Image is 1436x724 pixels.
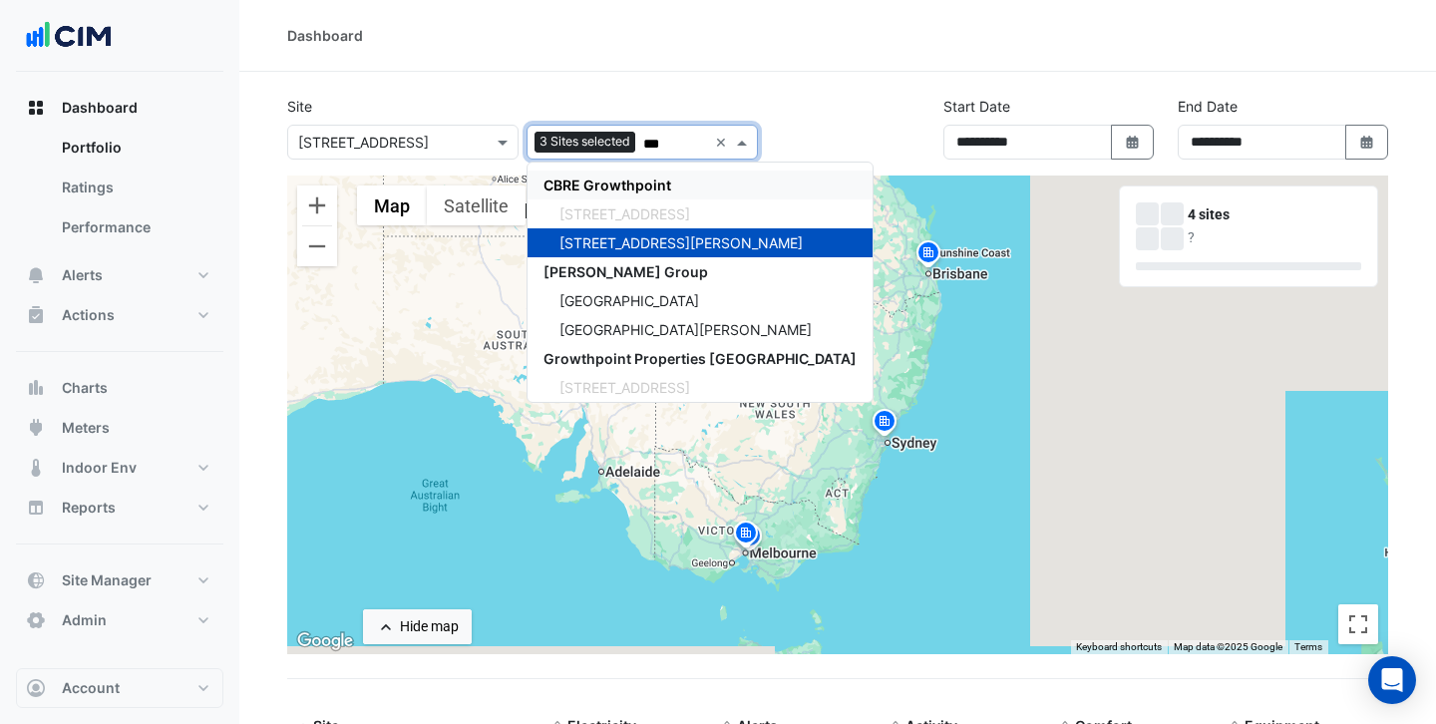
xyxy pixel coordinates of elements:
[1076,640,1162,654] button: Keyboard shortcuts
[16,295,223,335] button: Actions
[26,570,46,590] app-icon: Site Manager
[1294,641,1322,652] a: Terms (opens in new tab)
[24,16,114,56] img: Company Logo
[16,255,223,295] button: Alerts
[16,128,223,255] div: Dashboard
[46,168,223,207] a: Ratings
[62,98,138,118] span: Dashboard
[292,628,358,654] img: Google
[1338,604,1378,644] button: Toggle fullscreen view
[26,418,46,438] app-icon: Meters
[1358,134,1376,151] fa-icon: Select Date
[16,368,223,408] button: Charts
[1124,134,1142,151] fa-icon: Select Date
[297,226,337,266] button: Zoom out
[543,177,671,193] span: CBRE Growthpoint
[912,238,944,273] img: site-pin.svg
[869,407,900,442] img: site-pin.svg
[730,519,762,553] img: site-pin.svg
[62,458,137,478] span: Indoor Env
[1188,227,1361,248] div: ?
[62,418,110,438] span: Meters
[297,185,337,225] button: Zoom in
[559,379,690,396] span: [STREET_ADDRESS]
[1368,656,1416,704] div: Open Intercom Messenger
[16,488,223,528] button: Reports
[62,610,107,630] span: Admin
[1178,96,1238,117] label: End Date
[543,350,857,367] span: Growthpoint Properties [GEOGRAPHIC_DATA]
[26,458,46,478] app-icon: Indoor Env
[559,292,699,309] span: [GEOGRAPHIC_DATA]
[16,448,223,488] button: Indoor Env
[543,263,708,280] span: [PERSON_NAME] Group
[26,498,46,518] app-icon: Reports
[287,96,312,117] label: Site
[427,185,526,225] button: Show satellite imagery
[62,265,103,285] span: Alerts
[62,305,115,325] span: Actions
[26,98,46,118] app-icon: Dashboard
[16,408,223,448] button: Meters
[62,378,108,398] span: Charts
[16,668,223,708] button: Account
[943,96,1010,117] label: Start Date
[26,305,46,325] app-icon: Actions
[26,610,46,630] app-icon: Admin
[292,628,358,654] a: Open this area in Google Maps (opens a new window)
[400,616,459,637] div: Hide map
[363,609,472,644] button: Hide map
[46,207,223,247] a: Performance
[26,378,46,398] app-icon: Charts
[16,600,223,640] button: Admin
[535,132,635,152] span: 3 Sites selected
[62,678,120,698] span: Account
[287,25,363,46] div: Dashboard
[357,185,427,225] button: Show street map
[46,128,223,168] a: Portfolio
[26,265,46,285] app-icon: Alerts
[1188,204,1361,225] div: 4 sites
[528,163,873,402] div: Options List
[559,205,690,222] span: [STREET_ADDRESS]
[62,570,152,590] span: Site Manager
[16,88,223,128] button: Dashboard
[559,321,812,338] span: [GEOGRAPHIC_DATA][PERSON_NAME]
[559,234,803,251] span: [STREET_ADDRESS][PERSON_NAME]
[16,560,223,600] button: Site Manager
[1174,641,1282,652] span: Map data ©2025 Google
[62,498,116,518] span: Reports
[715,132,732,153] span: Clear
